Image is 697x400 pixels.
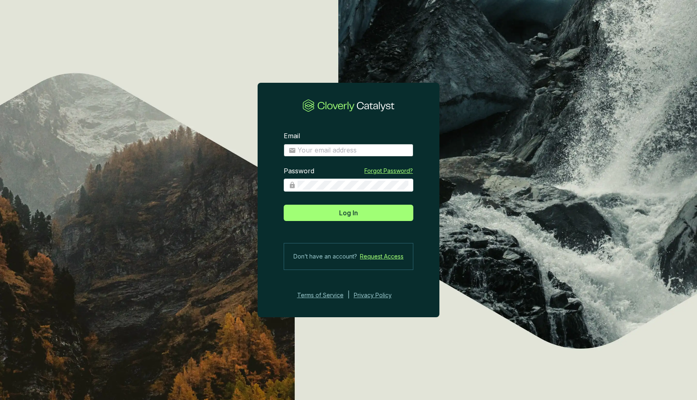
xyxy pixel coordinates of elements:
[298,181,408,190] input: Password
[339,208,358,218] span: Log In
[360,252,404,261] a: Request Access
[348,290,350,300] div: |
[354,290,403,300] a: Privacy Policy
[298,146,408,155] input: Email
[284,132,300,141] label: Email
[284,167,314,176] label: Password
[284,205,413,221] button: Log In
[364,167,413,175] a: Forgot Password?
[295,290,344,300] a: Terms of Service
[293,252,357,261] span: Don’t have an account?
